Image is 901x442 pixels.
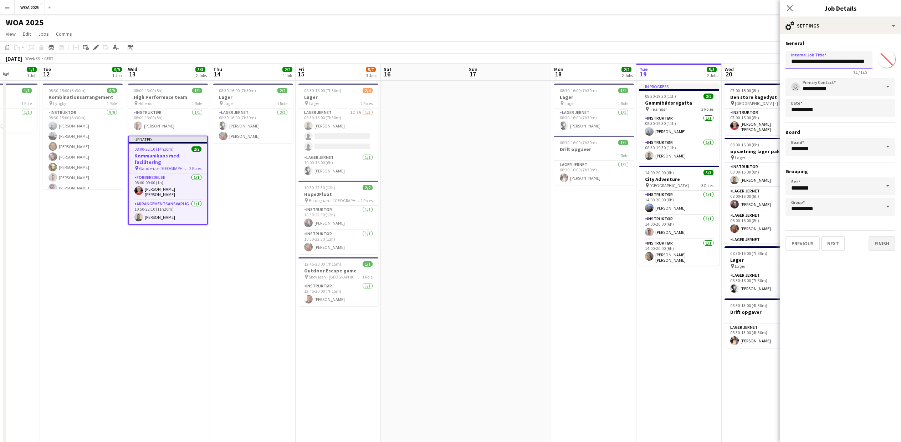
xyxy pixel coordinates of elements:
[212,70,222,78] span: 14
[298,154,378,178] app-card-role: Lager Jernet1/110:00-16:00 (6h)[PERSON_NAME]
[618,140,628,145] span: 1/1
[780,4,901,13] h3: Job Details
[22,88,32,93] span: 1/1
[192,88,202,93] span: 1/1
[730,251,767,256] span: 08:30-16:00 (7h30m)
[191,146,201,152] span: 2/2
[725,298,804,348] app-job-card: 08:30-13:00 (4h30m)1/1Drift opgaver1 RoleLager Jernet1/108:30-13:00 (4h30m)[PERSON_NAME]
[43,94,123,100] h3: Kombinationsarrangement
[128,84,208,133] app-job-card: 08:00-13:00 (5h)1/1High Performace team Hillerød1 RoleInstruktør1/108:00-13:00 (5h)[PERSON_NAME]
[213,109,293,143] app-card-role: Lager Jernet2/208:30-16:00 (7h30m)[PERSON_NAME][PERSON_NAME]
[3,29,19,39] a: View
[298,206,378,230] app-card-role: Instruktør1/110:30-22:30 (12h)[PERSON_NAME]
[298,181,378,254] div: 10:30-22:30 (12h)2/2Hope2Float Borupgaard - [GEOGRAPHIC_DATA]2 RolesInstruktør1/110:30-22:30 (12h...
[56,31,72,37] span: Comms
[725,246,804,296] app-job-card: 08:30-16:00 (7h30m)1/1Lager Lager1 RoleLager Jernet1/108:30-16:00 (7h30m)[PERSON_NAME]
[360,101,373,106] span: 2 Roles
[112,73,122,78] div: 1 Job
[785,236,820,251] button: Previous
[362,274,373,280] span: 1 Role
[298,267,378,274] h3: Outdoor Escape game
[304,261,341,267] span: 12:45-20:00 (7h15m)
[554,136,634,185] div: 08:30-16:00 (7h30m)1/1Drift opgaver1 RoleLager Jernet1/108:30-16:00 (7h30m)[PERSON_NAME]
[128,109,208,133] app-card-role: Instruktør1/108:00-13:00 (5h)[PERSON_NAME]
[129,174,207,200] app-card-role: Forberedelse1/108:00-09:00 (1h)[PERSON_NAME] [PERSON_NAME]
[44,56,53,61] div: CEST
[21,101,32,106] span: 1 Role
[554,84,634,133] div: 08:30-16:00 (7h30m)1/1Lager Lager1 RoleLager Jernet1/108:30-16:00 (7h30m)[PERSON_NAME]
[219,88,256,93] span: 08:30-16:00 (7h30m)
[134,88,163,93] span: 08:00-13:00 (5h)
[703,94,713,99] span: 2/2
[785,168,895,175] h3: Grouping
[645,170,674,175] span: 14:00-20:00 (6h)
[701,106,713,112] span: 2 Roles
[107,101,117,106] span: 1 Role
[725,257,804,263] h3: Lager
[554,66,563,72] span: Mon
[366,73,377,78] div: 3 Jobs
[53,101,66,106] span: Lyngby
[639,100,719,106] h3: Gummibådsregatta
[725,138,804,243] app-job-card: 08:00-16:00 (8h)4/5opsætning lager pakning Lager5 RolesInstruktør1/108:00-16:00 (8h)[PERSON_NAME]...
[6,17,44,28] h1: WOA 2025
[639,215,719,239] app-card-role: Instruktør1/114:00-20:00 (6h)[PERSON_NAME]
[196,73,207,78] div: 2 Jobs
[363,185,373,190] span: 2/2
[701,183,713,188] span: 3 Roles
[618,153,628,158] span: 1 Role
[639,166,719,266] app-job-card: 14:00-20:00 (6h)3/3City Adventure [GEOGRAPHIC_DATA]3 RolesInstruktør1/114:00-20:00 (6h)[PERSON_NA...
[468,70,477,78] span: 17
[554,109,634,133] app-card-role: Lager Jernet1/108:30-16:00 (7h30m)[PERSON_NAME]
[128,136,208,225] app-job-card: Updated08:00-22:10 (14h10m)2/2Kommunikaos med facilitering Ganderup - [GEOGRAPHIC_DATA]2 RolesFor...
[639,114,719,139] app-card-role: Instruktør1/108:30-19:30 (11h)[PERSON_NAME]
[639,84,719,89] div: In progress
[128,66,137,72] span: Wed
[564,101,575,106] span: Lager
[725,109,804,135] app-card-role: Instruktør1/107:00-15:00 (8h)[PERSON_NAME] [PERSON_NAME]
[138,101,153,106] span: Hillerød
[650,106,667,112] span: Helsingør
[360,198,373,203] span: 2 Roles
[298,282,378,306] app-card-role: Instruktør1/112:45-20:00 (7h15m)[PERSON_NAME]
[366,67,376,72] span: 5/7
[6,31,16,37] span: View
[43,84,123,189] app-job-card: 08:30-15:00 (6h30m)9/9Kombinationsarrangement Lyngby1 RoleInstruktør9/908:30-15:00 (6h30m)[PERSON...
[560,140,597,145] span: 08:30-16:00 (7h30m)
[553,70,563,78] span: 18
[725,187,804,211] app-card-role: Lager Jernet1/108:00-16:00 (8h)[PERSON_NAME]
[560,88,597,93] span: 08:30-16:00 (7h30m)
[735,101,788,106] span: [GEOGRAPHIC_DATA] - [GEOGRAPHIC_DATA]
[618,101,628,106] span: 1 Role
[129,152,207,165] h3: Kommunikaos med facilitering
[309,274,362,280] span: Skovsøen - [GEOGRAPHIC_DATA]
[304,88,341,93] span: 08:30-16:00 (7h30m)
[112,67,122,72] span: 9/9
[24,56,41,61] span: Week 33
[725,271,804,296] app-card-role: Lager Jernet1/108:30-16:00 (7h30m)[PERSON_NAME]
[785,129,895,135] h3: Board
[298,66,304,72] span: Fri
[27,67,37,72] span: 1/1
[645,94,676,99] span: 08:30-19:30 (11h)
[298,84,378,178] app-job-card: 08:30-16:00 (7h30m)2/4Lager Lager2 RolesLager Jernet1I3A1/308:30-16:00 (7h30m)[PERSON_NAME] Lager...
[20,29,34,39] a: Edit
[224,101,234,106] span: Lager
[139,166,189,171] span: Ganderup - [GEOGRAPHIC_DATA]
[725,94,804,100] h3: Den store kagedyst
[554,94,634,100] h3: Lager
[6,55,22,62] div: [DATE]
[363,261,373,267] span: 1/1
[735,155,745,160] span: Lager
[639,84,719,163] div: In progress08:30-19:30 (11h)2/2Gummibådsregatta Helsingør2 RolesInstruktør1/108:30-19:30 (11h)[PE...
[363,88,373,93] span: 2/4
[107,88,117,93] span: 9/9
[821,236,845,251] button: Next
[48,88,86,93] span: 08:30-15:00 (6h30m)
[27,73,36,78] div: 1 Job
[707,67,717,72] span: 5/5
[192,101,202,106] span: 1 Role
